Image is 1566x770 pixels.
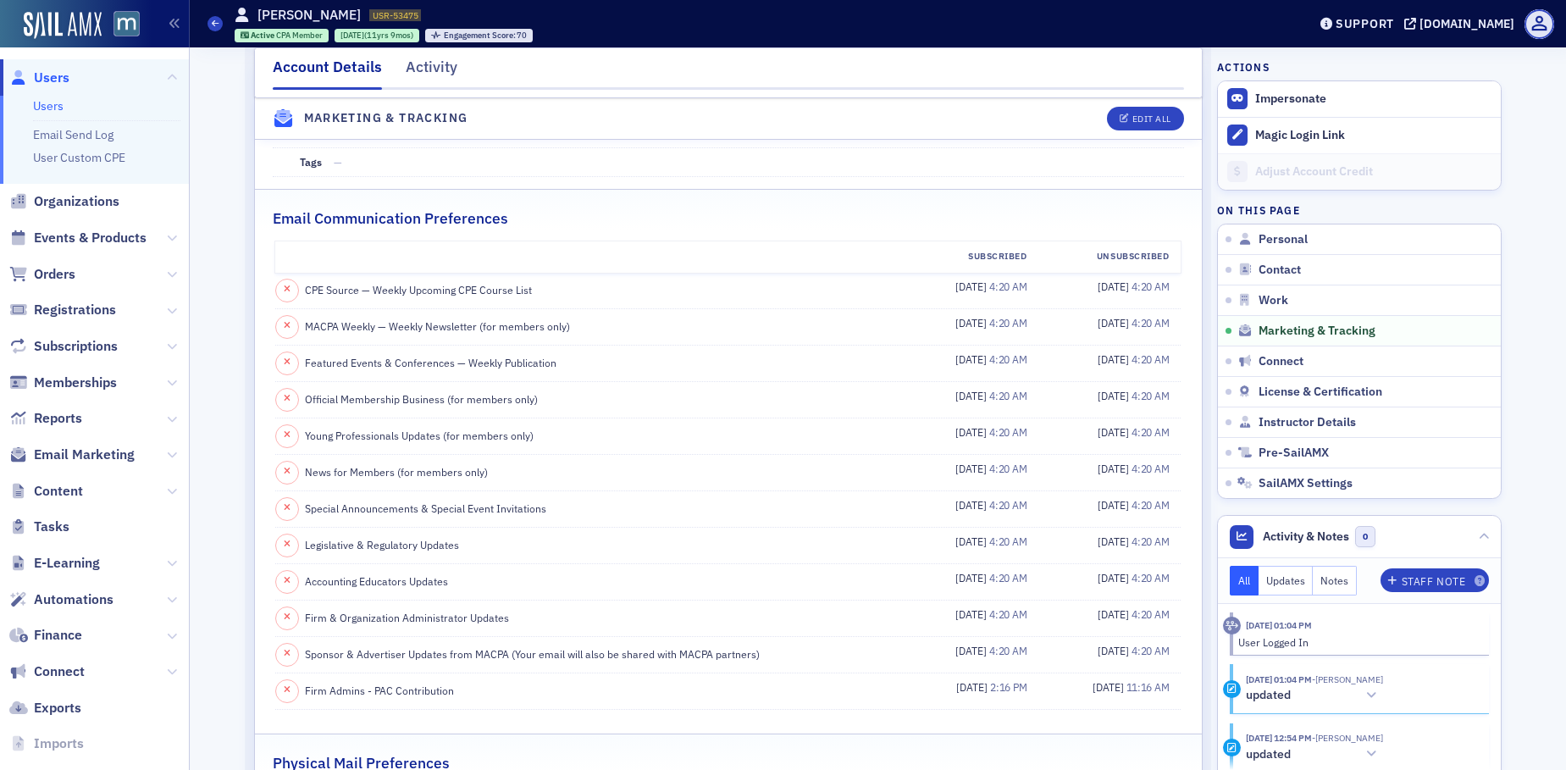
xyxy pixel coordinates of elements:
[34,626,82,645] span: Finance
[406,56,457,87] div: Activity
[335,29,419,42] div: 2013-10-29 00:00:00
[1246,687,1383,705] button: updated
[373,9,418,21] span: USR-53475
[305,355,556,370] span: Featured Events & Conferences — Weekly Publication
[34,229,147,247] span: Events & Products
[955,571,989,584] span: [DATE]
[1132,462,1169,475] span: 4:20 AM
[9,446,135,464] a: Email Marketing
[1223,617,1241,634] div: Activity
[955,498,989,512] span: [DATE]
[1402,577,1466,586] div: Staff Note
[9,337,118,356] a: Subscriptions
[444,30,517,41] span: Engagement Score :
[1223,739,1241,756] div: Update
[955,389,989,402] span: [DATE]
[1404,18,1520,30] button: [DOMAIN_NAME]
[9,518,69,536] a: Tasks
[1217,202,1502,218] h4: On this page
[34,409,82,428] span: Reports
[1098,535,1132,548] span: [DATE]
[9,192,119,211] a: Organizations
[9,265,75,284] a: Orders
[955,316,989,330] span: [DATE]
[1230,566,1259,596] button: All
[1132,425,1169,439] span: 4:20 AM
[956,680,990,694] span: [DATE]
[1419,16,1514,31] div: [DOMAIN_NAME]
[1524,9,1554,39] span: Profile
[305,501,546,516] span: Special Announcements & Special Event Invitations
[1098,607,1132,621] span: [DATE]
[425,29,533,42] div: Engagement Score: 70
[34,374,117,392] span: Memberships
[1217,59,1270,75] h4: Actions
[1355,526,1376,547] span: 0
[1246,673,1312,685] time: 8/21/2025 01:04 PM
[1132,644,1169,657] span: 4:20 AM
[1132,114,1171,124] div: Edit All
[9,409,82,428] a: Reports
[34,699,81,717] span: Exports
[955,644,989,657] span: [DATE]
[273,56,382,90] div: Account Details
[305,683,454,698] span: Firm Admins - PAC Contribution
[1259,293,1288,308] span: Work
[24,12,102,39] a: SailAMX
[9,374,117,392] a: Memberships
[1255,128,1492,143] div: Magic Login Link
[1126,680,1170,694] span: 11:16 AM
[9,590,113,609] a: Automations
[1132,498,1169,512] span: 4:20 AM
[9,734,84,753] a: Imports
[989,607,1026,621] span: 4:20 AM
[9,229,147,247] a: Events & Products
[1255,91,1326,107] button: Impersonate
[34,734,84,753] span: Imports
[102,11,140,40] a: View Homepage
[340,30,364,41] span: [DATE]
[1132,316,1169,330] span: 4:20 AM
[305,428,534,443] span: Young Professionals Updates (for members only)
[989,535,1026,548] span: 4:20 AM
[1381,568,1490,592] button: Staff Note
[1246,747,1291,762] h5: updated
[1098,425,1132,439] span: [DATE]
[1259,566,1314,596] button: Updates
[33,127,113,142] a: Email Send Log
[955,607,989,621] span: [DATE]
[1255,164,1492,180] div: Adjust Account Credit
[1246,732,1312,744] time: 8/21/2025 12:54 PM
[34,69,69,87] span: Users
[1107,107,1183,130] button: Edit All
[1259,476,1353,491] span: SailAMX Settings
[1259,232,1308,247] span: Personal
[305,610,509,625] span: Firm & Organization Administrator Updates
[1098,352,1132,366] span: [DATE]
[1238,634,1478,650] div: User Logged In
[1098,571,1132,584] span: [DATE]
[1218,153,1501,190] a: Adjust Account Credit
[1259,263,1301,278] span: Contact
[304,109,468,127] h4: Marketing & Tracking
[1098,389,1132,402] span: [DATE]
[1132,535,1169,548] span: 4:20 AM
[1259,324,1375,339] span: Marketing & Tracking
[241,30,324,41] a: Active CPA Member
[1132,607,1169,621] span: 4:20 AM
[1246,745,1383,763] button: updated
[9,301,116,319] a: Registrations
[34,265,75,284] span: Orders
[989,425,1026,439] span: 4:20 AM
[1098,316,1132,330] span: [DATE]
[1336,16,1394,31] div: Support
[305,537,459,552] span: Legislative & Regulatory Updates
[33,98,64,114] a: Users
[955,462,989,475] span: [DATE]
[1132,571,1169,584] span: 4:20 AM
[1246,688,1291,703] h5: updated
[273,208,508,230] h2: Email Communication Preferences
[251,30,276,41] span: Active
[9,69,69,87] a: Users
[9,482,83,501] a: Content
